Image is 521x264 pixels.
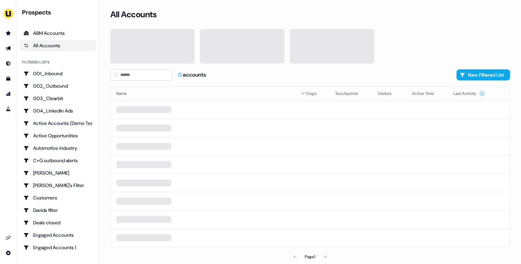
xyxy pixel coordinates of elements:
h3: All Accounts [110,9,157,20]
a: Go to Engaged Accounts [19,229,96,241]
div: Active Opportunities [23,132,92,139]
a: Go to C+G outbound alerts [19,155,96,166]
div: All Accounts [23,42,92,49]
a: Go to Charlotte Stone [19,167,96,178]
div: [PERSON_NAME]'s Filter [23,182,92,189]
button: Visitors [378,87,400,100]
a: Go to 001_Inbound [19,68,96,79]
a: Go to 002_Outbound [19,80,96,91]
div: 003_Clearbit [23,95,92,102]
a: Go to Engaged Accounts 1 [19,242,96,253]
a: Go to Customers [19,192,96,203]
div: Page 1 [305,253,315,260]
button: Touchpoints [335,87,367,100]
a: Go to Active Opportunities [19,130,96,141]
button: Active Time [412,87,442,100]
div: Prospects [22,8,96,17]
a: Go to integrations [3,232,14,243]
a: Go to Inbound [3,58,14,69]
div: Davids filter [23,207,92,214]
div: [PERSON_NAME] [23,169,92,176]
a: Go to prospects [3,28,14,39]
a: Go to 003_Clearbit [19,93,96,104]
div: Filtered lists [22,59,49,65]
a: ABM Accounts [19,28,96,39]
div: Automotive industry [23,145,92,151]
div: 004_LinkedIn Ads [23,107,92,114]
div: 001_Inbound [23,70,92,77]
a: Go to attribution [3,88,14,99]
div: Active Accounts (Demo Test) [23,120,92,127]
a: Go to templates [3,73,14,84]
div: 002_Outbound [23,82,92,89]
button: New Filtered List [457,69,510,80]
div: C+G outbound alerts [23,157,92,164]
div: Engaged Accounts [23,232,92,238]
a: Go to integrations [3,247,14,258]
a: Go to outbound experience [3,43,14,54]
a: Go to Automotive industry [19,143,96,154]
div: Customers [23,194,92,201]
div: ABM Accounts [23,30,92,37]
div: Deals closed [23,219,92,226]
a: Go to 004_LinkedIn Ads [19,105,96,116]
button: Last Activity [453,87,485,100]
div: accounts [178,71,206,79]
a: Go to experiments [3,104,14,115]
div: Stage [301,90,324,97]
a: Go to Davids filter [19,205,96,216]
a: All accounts [19,40,96,51]
a: Go to Active Accounts (Demo Test) [19,118,96,129]
a: Go to Charlotte's Filter [19,180,96,191]
div: Engaged Accounts 1 [23,244,92,251]
span: 0 [178,71,183,78]
th: Name [111,87,295,100]
a: Go to Deals closed [19,217,96,228]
